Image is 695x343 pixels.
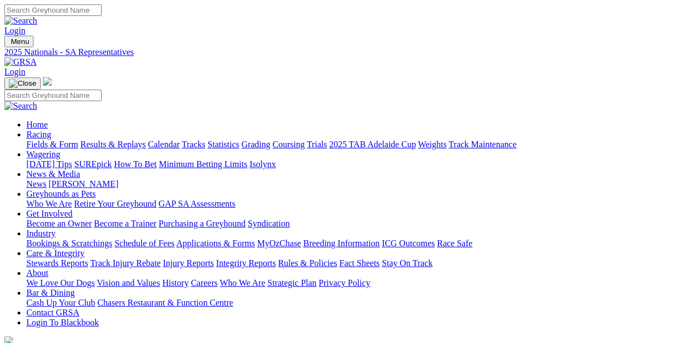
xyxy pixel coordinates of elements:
div: About [26,278,691,288]
img: GRSA [4,57,37,67]
a: News & Media [26,169,80,179]
a: Wagering [26,150,60,159]
a: GAP SA Assessments [159,199,236,208]
a: Careers [191,278,218,287]
a: About [26,268,48,278]
a: Become an Owner [26,219,92,228]
a: Minimum Betting Limits [159,159,247,169]
a: Injury Reports [163,258,214,268]
a: Cash Up Your Club [26,298,95,307]
a: Who We Are [220,278,265,287]
div: Get Involved [26,219,691,229]
a: Tracks [182,140,205,149]
a: Track Injury Rebate [90,258,160,268]
a: Racing [26,130,51,139]
a: How To Bet [114,159,157,169]
a: Track Maintenance [449,140,516,149]
a: Fact Sheets [340,258,380,268]
a: Contact GRSA [26,308,79,317]
a: Care & Integrity [26,248,85,258]
a: Weights [418,140,447,149]
div: Wagering [26,159,691,169]
a: Results & Replays [80,140,146,149]
div: Bar & Dining [26,298,691,308]
a: Statistics [208,140,240,149]
a: Who We Are [26,199,72,208]
a: Schedule of Fees [114,239,174,248]
a: Bar & Dining [26,288,75,297]
a: Strategic Plan [268,278,316,287]
div: Racing [26,140,691,150]
div: Industry [26,239,691,248]
a: Calendar [148,140,180,149]
a: Login [4,26,25,35]
a: Race Safe [437,239,472,248]
div: Greyhounds as Pets [26,199,691,209]
a: MyOzChase [257,239,301,248]
div: Care & Integrity [26,258,691,268]
a: Chasers Restaurant & Function Centre [97,298,233,307]
a: Login To Blackbook [26,318,99,327]
a: Privacy Policy [319,278,370,287]
a: We Love Our Dogs [26,278,94,287]
a: News [26,179,46,189]
input: Search [4,90,102,101]
a: History [162,278,188,287]
a: Purchasing a Greyhound [159,219,246,228]
a: Syndication [248,219,290,228]
a: [DATE] Tips [26,159,72,169]
a: Get Involved [26,209,73,218]
input: Search [4,4,102,16]
a: Rules & Policies [278,258,337,268]
a: [PERSON_NAME] [48,179,118,189]
a: Breeding Information [303,239,380,248]
a: Home [26,120,48,129]
a: Fields & Form [26,140,78,149]
a: Coursing [273,140,305,149]
span: Menu [11,37,29,46]
a: Isolynx [249,159,276,169]
img: Search [4,101,37,111]
a: ICG Outcomes [382,239,435,248]
a: SUREpick [74,159,112,169]
div: News & Media [26,179,691,189]
a: Trials [307,140,327,149]
button: Toggle navigation [4,36,34,47]
a: Greyhounds as Pets [26,189,96,198]
a: 2025 TAB Adelaide Cup [329,140,416,149]
a: Vision and Values [97,278,160,287]
a: Become a Trainer [94,219,157,228]
a: Bookings & Scratchings [26,239,112,248]
a: Stay On Track [382,258,432,268]
a: Integrity Reports [216,258,276,268]
a: Grading [242,140,270,149]
a: 2025 Nationals - SA Representatives [4,47,691,57]
img: Search [4,16,37,26]
img: logo-grsa-white.png [43,77,52,86]
a: Login [4,67,25,76]
a: Retire Your Greyhound [74,199,157,208]
a: Industry [26,229,55,238]
a: Stewards Reports [26,258,88,268]
img: Close [9,79,36,88]
a: Applications & Forms [176,239,255,248]
button: Toggle navigation [4,78,41,90]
